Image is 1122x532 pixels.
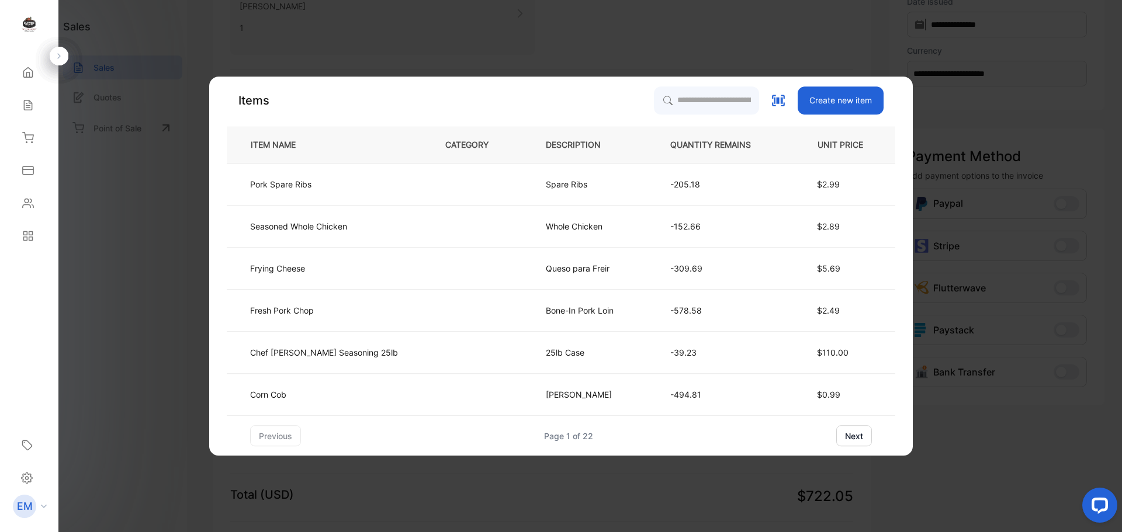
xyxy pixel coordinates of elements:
p: Bone-In Pork Loin [546,304,614,317]
p: Pork Spare Ribs [250,178,312,190]
p: Items [238,92,269,109]
p: Corn Cob [250,388,312,401]
p: QUANTITY REMAINS [670,138,770,151]
span: $110.00 [817,347,849,357]
span: $5.69 [817,263,840,273]
p: Frying Cheese [250,262,312,274]
button: Create new item [798,86,884,114]
p: ITEM NAME [246,138,314,151]
span: $2.99 [817,179,840,189]
p: -494.81 [670,388,770,401]
p: DESCRIPTION [546,138,619,151]
img: logo [20,15,38,33]
button: next [836,425,872,446]
p: Queso para Freir [546,262,610,274]
p: -152.66 [670,220,770,232]
p: EM [17,499,33,514]
p: -205.18 [670,178,770,190]
span: $2.89 [817,221,840,231]
span: $0.99 [817,390,840,399]
p: Fresh Pork Chop [250,304,314,317]
p: 25lb Case [546,346,584,359]
p: CATEGORY [445,138,507,151]
p: -39.23 [670,346,770,359]
div: Page 1 of 22 [544,430,593,442]
p: Seasoned Whole Chicken [250,220,347,232]
p: Whole Chicken [546,220,602,232]
p: Chef [PERSON_NAME] Seasoning 25lb [250,346,398,359]
p: Spare Ribs [546,178,587,190]
iframe: LiveChat chat widget [1073,483,1122,532]
p: -309.69 [670,262,770,274]
p: -578.58 [670,304,770,317]
span: $2.49 [817,305,840,315]
p: UNIT PRICE [808,138,876,151]
p: [PERSON_NAME] [546,388,612,401]
button: previous [250,425,301,446]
